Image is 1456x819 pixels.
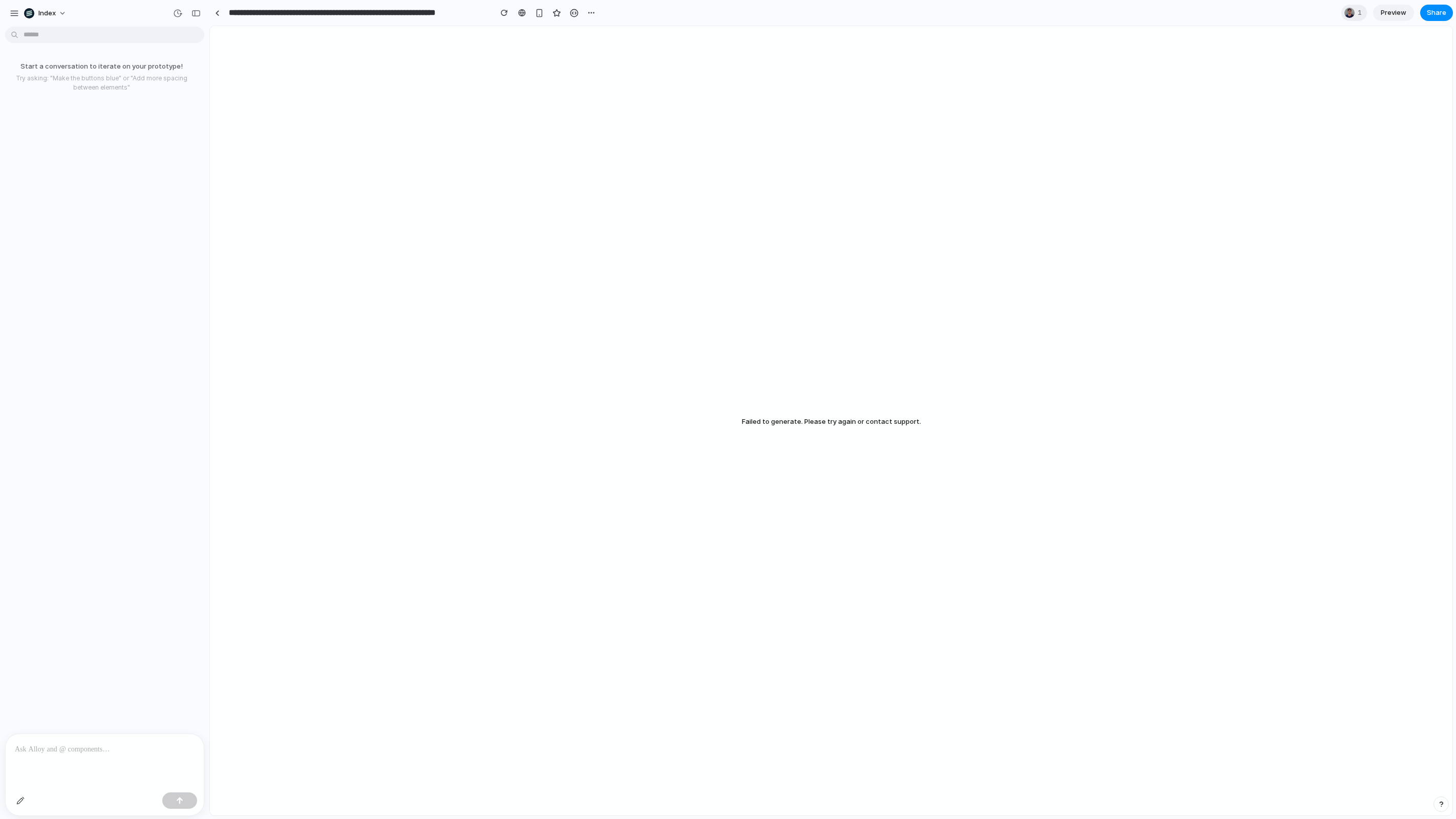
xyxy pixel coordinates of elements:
span: Index [38,8,56,18]
p: Try asking: "Make the buttons blue" or "Add more spacing between elements" [4,74,199,92]
div: 1 [1341,5,1367,21]
button: Index [20,5,72,21]
p: Start a conversation to iterate on your prototype! [4,61,199,72]
span: Share [1427,8,1446,18]
a: Preview [1373,5,1414,21]
button: Share [1420,5,1453,21]
span: Failed to generate. Please try again or contact support. [742,417,921,425]
span: Preview [1381,8,1406,18]
span: 1 [1358,8,1365,18]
